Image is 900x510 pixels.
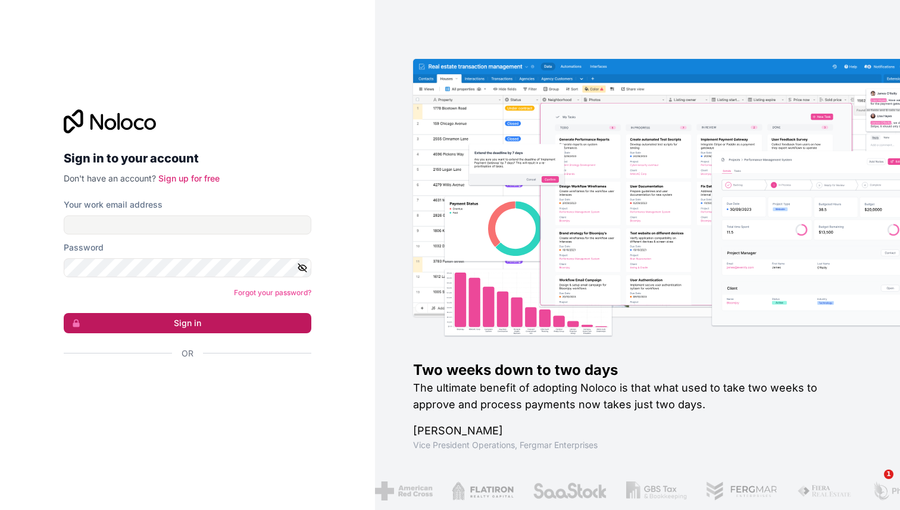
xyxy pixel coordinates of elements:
[860,470,888,498] iframe: Intercom live chat
[64,148,311,169] h2: Sign in to your account
[797,481,853,500] img: /assets/fiera-fwj2N5v4.png
[413,423,862,439] h1: [PERSON_NAME]
[452,481,514,500] img: /assets/flatiron-C8eUkumj.png
[706,481,779,500] img: /assets/fergmar-CudnrXN5.png
[413,380,862,413] h2: The ultimate benefit of adopting Noloco is that what used to take two weeks to approve and proces...
[413,439,862,451] h1: Vice President Operations , Fergmar Enterprises
[158,173,220,183] a: Sign up for free
[64,215,311,234] input: Email address
[58,373,308,399] iframe: Sign in with Google Button
[64,242,104,254] label: Password
[64,199,162,211] label: Your work email address
[64,173,156,183] span: Don't have an account?
[413,361,862,380] h1: Two weeks down to two days
[64,258,311,277] input: Password
[234,288,311,297] a: Forgot your password?
[182,348,193,359] span: Or
[884,470,893,479] span: 1
[375,481,433,500] img: /assets/american-red-cross-BAupjrZR.png
[626,481,687,500] img: /assets/gbstax-C-GtDUiK.png
[64,313,311,333] button: Sign in
[533,481,608,500] img: /assets/saastock-C6Zbiodz.png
